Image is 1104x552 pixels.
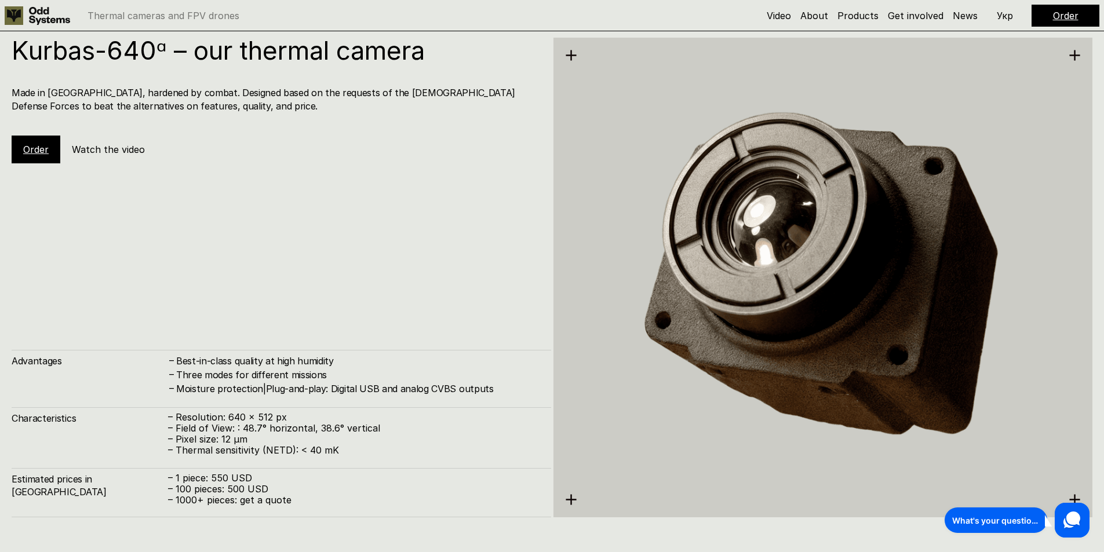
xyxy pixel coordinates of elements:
[176,368,540,381] h4: Three modes for different missions
[953,10,978,21] a: News
[12,354,168,367] h4: Advantages
[942,500,1092,540] iframe: HelpCrunch
[800,10,828,21] a: About
[1053,10,1079,21] a: Order
[837,10,879,21] a: Products
[176,382,540,395] h4: Moisture protection|Plug-and-play: Digital USB and analog CVBS outputs
[12,473,168,499] h4: Estimated prices in [GEOGRAPHIC_DATA]
[168,495,540,506] p: – 1000+ pieces: get a quote
[12,86,540,112] h4: Made in [GEOGRAPHIC_DATA], hardened by combat. Designed based on the requests of the [DEMOGRAPHIC...
[168,484,540,495] p: – 100 pieces: 500 USD
[168,473,540,484] p: – 1 piece: 550 USD
[88,11,239,20] p: Thermal cameras and FPV drones
[888,10,943,21] a: Get involved
[169,368,174,381] h4: –
[12,412,168,425] h4: Characteristics
[767,10,791,21] a: Video
[12,38,540,63] h1: Kurbas-640ᵅ – our thermal camera
[168,445,540,456] p: – Thermal sensitivity (NETD): < 40 mK
[72,143,145,156] h5: Watch the video
[169,353,174,366] h4: –
[168,423,540,434] p: – Field of View: : 48.7° horizontal, 38.6° vertical
[997,11,1013,20] p: Укр
[23,144,49,155] a: Order
[169,382,174,394] h4: –
[168,412,540,423] p: – Resolution: 640 x 512 px
[176,354,540,367] h4: Best-in-class quality at high humidity
[168,434,540,445] p: – Pixel size: 12 µm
